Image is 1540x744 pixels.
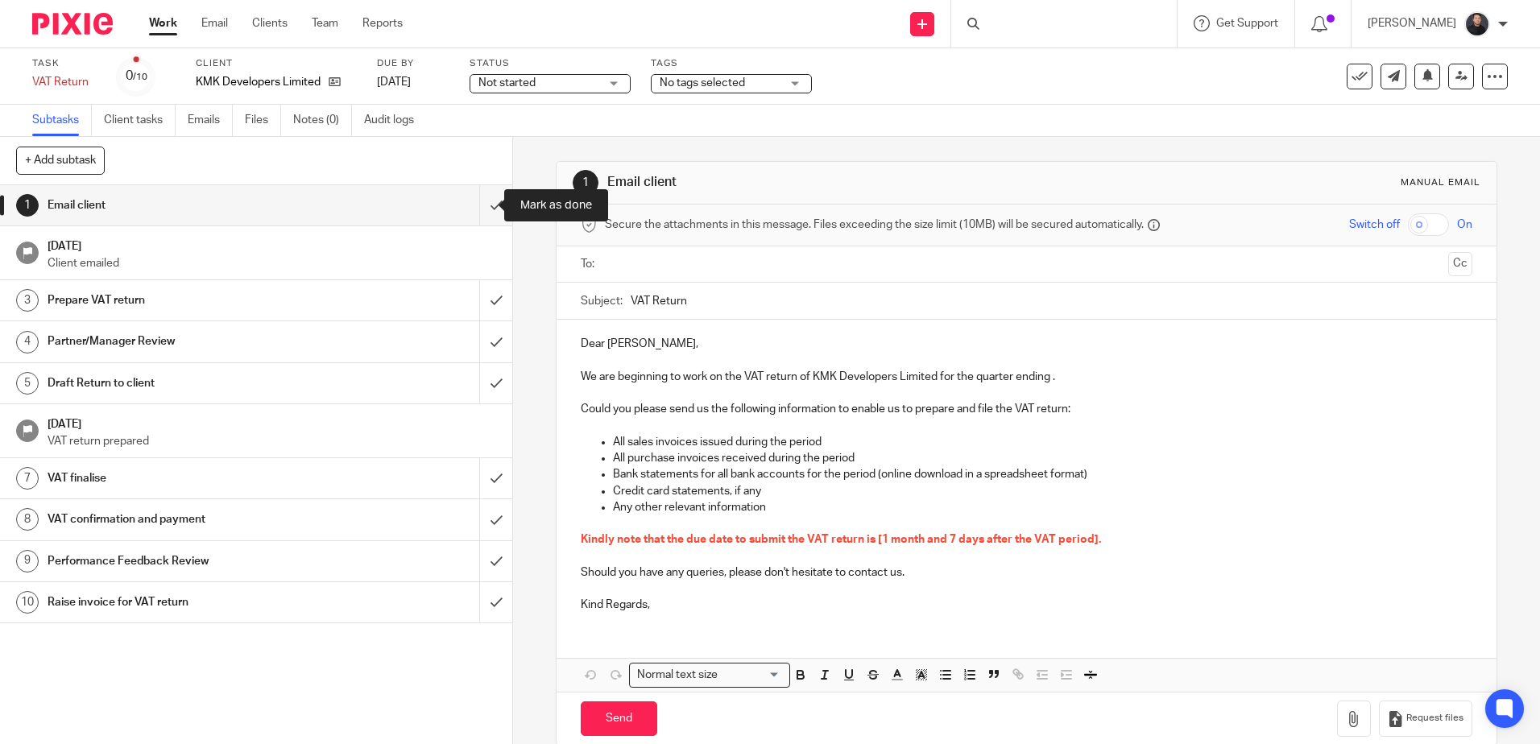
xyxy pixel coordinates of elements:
[16,508,39,531] div: 8
[613,434,1472,450] p: All sales invoices issued during the period
[16,591,39,614] div: 10
[48,466,325,490] h1: VAT finalise
[32,13,113,35] img: Pixie
[581,701,657,736] input: Send
[252,15,288,31] a: Clients
[16,467,39,490] div: 7
[581,336,1472,352] p: Dear [PERSON_NAME],
[188,105,233,136] a: Emails
[48,433,497,449] p: VAT return prepared
[581,369,1472,385] p: We are beginning to work on the VAT return of KMK Developers Limited for the quarter ending .
[722,667,780,684] input: Search for option
[16,194,39,217] div: 1
[581,401,1472,417] p: Could you please send us the following information to enable us to prepare and file the VAT return:
[126,67,147,85] div: 0
[48,329,325,353] h1: Partner/Manager Review
[1349,217,1400,233] span: Switch off
[581,534,1101,545] span: Kindly note that the due date to submit the VAT return is [1 month and 7 days after the VAT period].
[633,667,721,684] span: Normal text size
[581,564,1472,581] p: Should you have any queries, please don't hesitate to contact us.
[613,499,1472,515] p: Any other relevant information
[293,105,352,136] a: Notes (0)
[48,590,325,614] h1: Raise invoice for VAT return
[613,466,1472,482] p: Bank statements for all bank accounts for the period (online download in a spreadsheet format)
[196,74,321,90] p: KMK Developers Limited
[16,289,39,312] div: 3
[581,597,1472,613] p: Kind Regards,
[48,193,325,217] h1: Email client
[470,57,631,70] label: Status
[605,217,1144,233] span: Secure the attachments in this message. Files exceeding the size limit (10MB) will be secured aut...
[32,105,92,136] a: Subtasks
[613,450,1472,466] p: All purchase invoices received during the period
[607,174,1061,191] h1: Email client
[149,15,177,31] a: Work
[48,288,325,312] h1: Prepare VAT return
[1368,15,1456,31] p: [PERSON_NAME]
[196,57,357,70] label: Client
[581,256,598,272] label: To:
[48,234,497,254] h1: [DATE]
[16,550,39,572] div: 9
[660,77,745,89] span: No tags selected
[1406,712,1463,725] span: Request files
[1464,11,1490,37] img: My%20Photo.jpg
[245,105,281,136] a: Files
[312,15,338,31] a: Team
[1216,18,1278,29] span: Get Support
[48,255,497,271] p: Client emailed
[1448,252,1472,276] button: Cc
[48,371,325,395] h1: Draft Return to client
[16,147,105,174] button: + Add subtask
[629,663,790,688] div: Search for option
[48,549,325,573] h1: Performance Feedback Review
[377,76,411,88] span: [DATE]
[16,372,39,395] div: 5
[377,57,449,70] label: Due by
[651,57,812,70] label: Tags
[613,483,1472,499] p: Credit card statements, if any
[573,170,598,196] div: 1
[1401,176,1480,189] div: Manual email
[201,15,228,31] a: Email
[32,74,97,90] div: VAT Return
[581,293,623,309] label: Subject:
[16,331,39,353] div: 4
[364,105,426,136] a: Audit logs
[478,77,536,89] span: Not started
[48,507,325,531] h1: VAT confirmation and payment
[48,412,497,432] h1: [DATE]
[362,15,403,31] a: Reports
[1379,701,1472,737] button: Request files
[104,105,176,136] a: Client tasks
[32,57,97,70] label: Task
[1457,217,1472,233] span: On
[133,72,147,81] small: /10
